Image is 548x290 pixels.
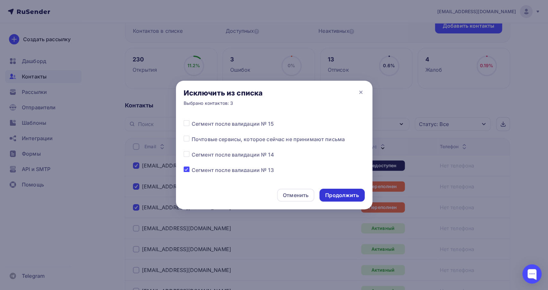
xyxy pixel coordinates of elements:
[192,135,345,143] span: Почтовые сервисы, которое сейчас не принимают письма
[283,191,309,199] div: Отменить
[192,166,274,174] span: Сегмент после валидации № 13
[184,100,263,106] div: Выбрано контактов: 3
[325,192,359,199] div: Продолжить
[192,151,274,159] span: Сегмент после валидации № 14
[184,88,263,97] div: Исключить из списка
[192,120,274,128] span: Сегмент после валидации № 15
